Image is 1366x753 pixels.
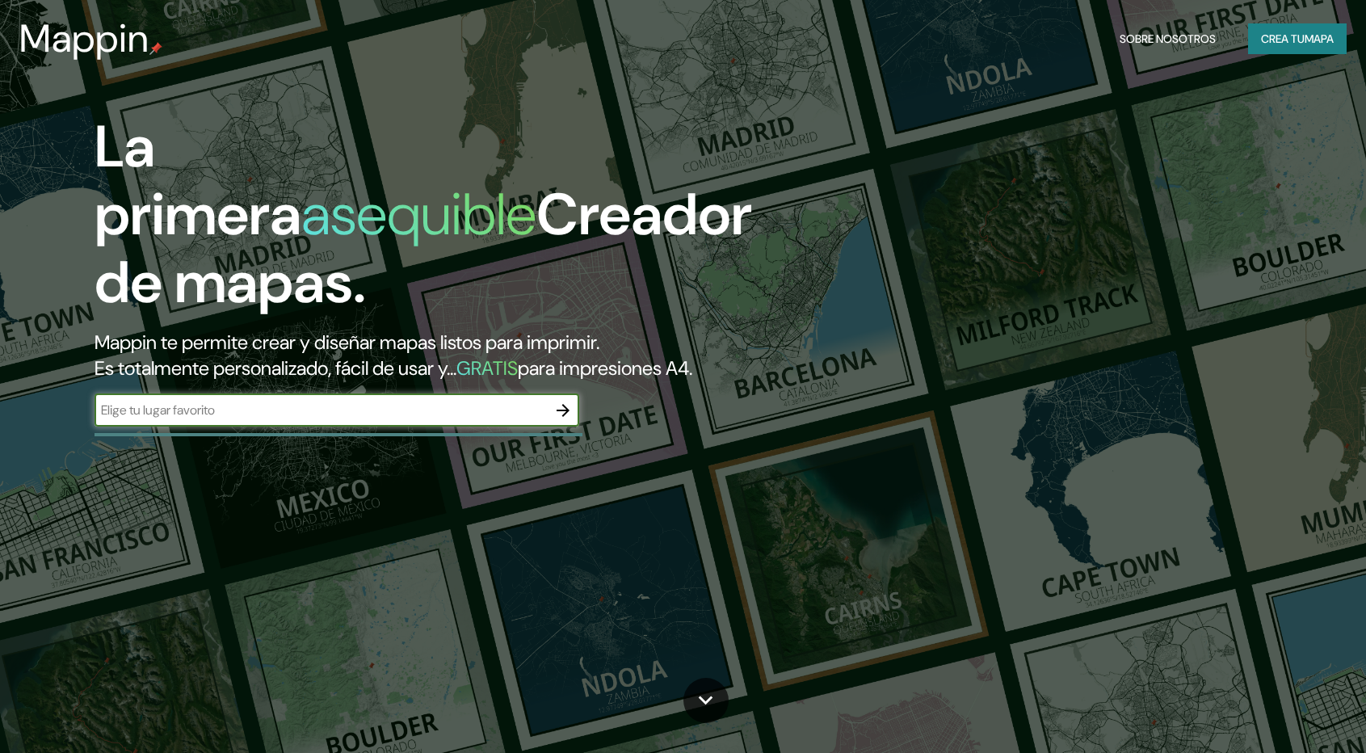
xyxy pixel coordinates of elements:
[149,42,162,55] img: pin de mapeo
[95,177,752,320] font: Creador de mapas.
[1305,32,1334,46] font: mapa
[1261,32,1305,46] font: Crea tu
[95,355,456,381] font: Es totalmente personalizado, fácil de usar y...
[518,355,692,381] font: para impresiones A4.
[456,355,518,381] font: GRATIS
[19,13,149,64] font: Mappin
[1120,32,1216,46] font: Sobre nosotros
[95,330,599,355] font: Mappin te permite crear y diseñar mapas listos para imprimir.
[95,109,301,252] font: La primera
[1113,23,1222,54] button: Sobre nosotros
[301,177,536,252] font: asequible
[95,401,547,419] input: Elige tu lugar favorito
[1248,23,1347,54] button: Crea tumapa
